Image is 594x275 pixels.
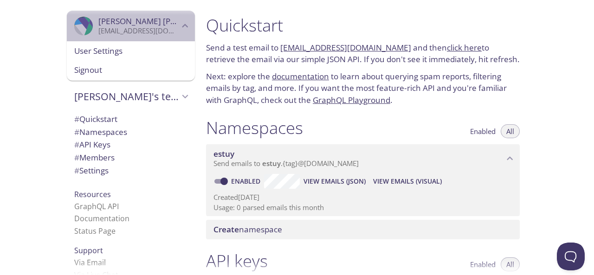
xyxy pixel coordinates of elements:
[74,165,79,176] span: #
[501,124,520,138] button: All
[206,42,520,65] p: Send a test email to and then to retrieve the email via our simple JSON API. If you don't see it ...
[74,245,103,256] span: Support
[300,174,369,189] button: View Emails (JSON)
[74,90,179,103] span: [PERSON_NAME]'s team
[67,151,195,164] div: Members
[206,220,520,239] div: Create namespace
[280,42,411,53] a: [EMAIL_ADDRESS][DOMAIN_NAME]
[67,11,195,41] div: John soriano
[272,71,329,82] a: documentation
[67,84,195,109] div: John's team
[67,41,195,61] div: User Settings
[74,127,79,137] span: #
[230,177,264,185] a: Enabled
[213,224,282,235] span: namespace
[74,213,129,224] a: Documentation
[313,95,390,105] a: GraphQL Playground
[74,139,110,150] span: API Keys
[501,257,520,271] button: All
[206,144,520,173] div: estuy namespace
[465,124,501,138] button: Enabled
[465,257,501,271] button: Enabled
[369,174,445,189] button: View Emails (Visual)
[447,42,482,53] a: click here
[206,15,520,36] h1: Quickstart
[206,117,303,138] h1: Namespaces
[67,60,195,81] div: Signout
[74,139,79,150] span: #
[67,126,195,139] div: Namespaces
[98,16,226,26] span: [PERSON_NAME] [PERSON_NAME]
[373,176,442,187] span: View Emails (Visual)
[213,192,512,202] p: Created [DATE]
[74,114,117,124] span: Quickstart
[206,70,520,106] p: Next: explore the to learn about querying spam reports, filtering emails by tag, and more. If you...
[74,201,119,211] a: GraphQL API
[74,64,187,76] span: Signout
[74,165,109,176] span: Settings
[74,45,187,57] span: User Settings
[74,189,111,199] span: Resources
[74,114,79,124] span: #
[74,257,106,268] a: Via Email
[213,159,359,168] span: Send emails to . {tag} @[DOMAIN_NAME]
[262,159,281,168] span: estuy
[74,127,127,137] span: Namespaces
[74,226,116,236] a: Status Page
[98,26,179,36] p: [EMAIL_ADDRESS][DOMAIN_NAME]
[213,203,512,212] p: Usage: 0 parsed emails this month
[213,148,234,159] span: estuy
[213,224,239,235] span: Create
[557,243,585,270] iframe: Help Scout Beacon - Open
[67,164,195,177] div: Team Settings
[67,113,195,126] div: Quickstart
[206,250,268,271] h1: API keys
[74,152,79,163] span: #
[67,138,195,151] div: API Keys
[303,176,366,187] span: View Emails (JSON)
[74,152,115,163] span: Members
